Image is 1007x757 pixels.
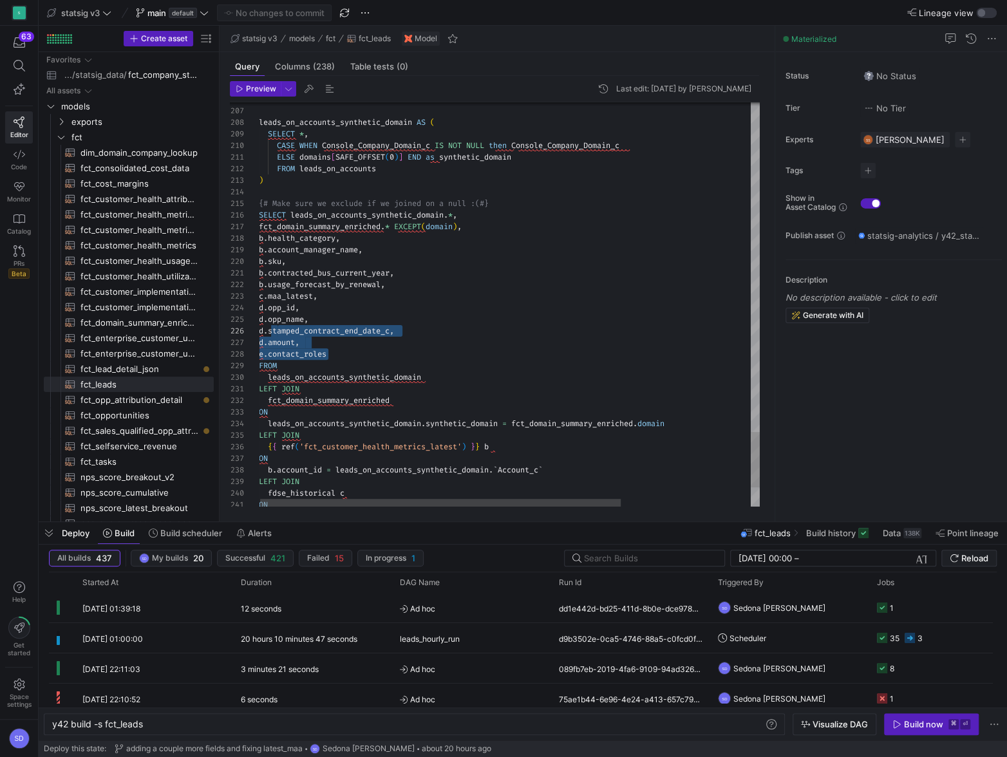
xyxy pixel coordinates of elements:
a: fct_domain_summary_enriched​​​​​​​​​​ [44,315,214,330]
button: maindefault [133,5,212,21]
div: S [13,6,26,19]
a: fct_customer_health_metrics_latest​​​​​​​​​​ [44,207,214,222]
div: 138K [903,528,921,538]
span: , [304,129,308,139]
a: nps_score_breakout_v2​​​​​​​​​​ [44,469,214,485]
span: fct_domain_summary_enriched [259,221,381,232]
a: Spacesettings [5,673,33,714]
span: fct_cost_margins​​​​​​​​​​ [80,176,199,191]
span: AS [417,117,426,127]
a: .../statsig_data/fct_company_stats [44,68,214,82]
span: Console_Company_Domain_c [322,140,430,151]
span: leads_hourly_run [400,624,460,654]
span: Build history [806,528,856,538]
span: fct_customer_health_metrics​​​​​​​​​​ [80,238,199,253]
button: fct_leads [344,31,394,46]
span: WHEN [299,140,317,151]
span: , [335,233,340,243]
div: Last edit: [DATE] by [PERSON_NAME] [616,84,751,93]
div: 226 [230,325,244,337]
span: d [259,337,263,348]
a: fct_opp_attribution_detail​​​​​​​​​​ [44,392,214,407]
span: ELSE [277,152,295,162]
div: Press SPACE to select this row. [44,160,214,176]
a: fct_customer_implementation_metrics​​​​​​​​​​ [44,299,214,315]
span: PRs [14,259,24,267]
span: (238) [313,62,335,71]
button: adding a couple more fields and fixing latest_maaSDSedona [PERSON_NAME]about 20 hours ago [111,740,494,757]
span: statsig-analytics / y42_statsig_v3_test_main / fct_leads [867,230,981,241]
span: . [263,326,268,336]
span: Reload [961,553,988,563]
span: fct_opp_attribution_detail​​​​​​​​​​ [80,393,199,407]
div: SD [310,743,320,754]
span: synthetic_domain [439,152,511,162]
span: Code [11,163,27,171]
span: exports [71,115,212,129]
span: SELECT [259,210,286,220]
span: opp_name [268,314,304,324]
span: , [457,221,462,232]
span: Table tests [350,62,408,71]
span: fct_customer_implementation_metrics_latest​​​​​​​​​​ [80,285,199,299]
span: fct_enterprise_customer_usage_3d_lag​​​​​​​​​​ [80,331,199,346]
span: Point lineage [947,528,999,538]
span: b [259,256,263,266]
span: In progress [366,554,406,563]
div: 212 [230,163,244,174]
span: Status [786,71,850,80]
span: contracted_bus_current_year [268,268,390,278]
span: d [259,326,263,336]
span: (0) [397,62,408,71]
span: Sedona [PERSON_NAME] [323,744,415,753]
div: Press SPACE to select this row. [44,315,214,330]
span: Visualize DAG [813,719,868,729]
div: 63 [19,32,34,42]
span: nps_survey_responses_enriched​​​​​​​​​​ [80,516,199,531]
span: fct_leads [359,34,391,43]
span: sku [268,256,281,266]
span: fct [326,34,335,43]
span: nps_score_latest_breakout​​​​​​​​​​ [80,501,199,516]
div: Press SPACE to select this row. [44,145,214,160]
input: Search Builds [584,553,714,563]
span: . [263,303,268,313]
div: Press SPACE to select this row. [44,238,214,253]
span: EXCEPT [394,221,421,232]
span: Data [883,528,901,538]
div: 207 [230,105,244,117]
div: 089fb7eb-2019-4fa6-9109-94ad32635110 [551,653,710,683]
span: fct_company_stats [128,68,200,82]
span: Columns [275,62,335,71]
a: PRsBeta [5,240,33,284]
a: fct_selfservice_revenue​​​​​​​​​​ [44,438,214,454]
span: [PERSON_NAME] [876,135,945,145]
span: fct [71,130,212,145]
span: leads_on_accounts_synthetic_domain [259,117,412,127]
span: fct_customer_health_usage_vitally​​​​​​​​​​ [80,254,199,268]
div: dd1e442d-bd25-411d-8b0e-dce9780ac3e8 [551,593,710,622]
a: Monitor [5,176,33,208]
span: SELECT [268,129,295,139]
span: Publish asset [786,231,834,240]
span: Beta [8,268,30,279]
span: . [263,256,268,266]
span: then [489,140,507,151]
span: . [263,337,268,348]
span: Experts [786,135,850,144]
span: Create asset [141,34,187,43]
a: fct_customer_health_metrics_v2​​​​​​​​​​ [44,222,214,238]
span: . [263,233,268,243]
div: 215 [230,198,244,209]
a: fct_customer_health_usage_vitally​​​​​​​​​​ [44,253,214,268]
span: adding a couple more fields and fixing latest_maa [126,744,303,753]
span: fct_customer_health_metrics_latest​​​​​​​​​​ [80,207,199,222]
span: fct_selfservice_revenue​​​​​​​​​​ [80,439,199,454]
div: 75ae1b44-6e96-4e24-a413-657c7959e68c [551,684,710,713]
button: Data138K [877,522,927,544]
span: Alerts [248,528,272,538]
span: account_manager_name [268,245,358,255]
span: , [295,303,299,313]
span: My builds [152,554,188,563]
span: fct_tasks​​​​​​​​​​ [80,454,199,469]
